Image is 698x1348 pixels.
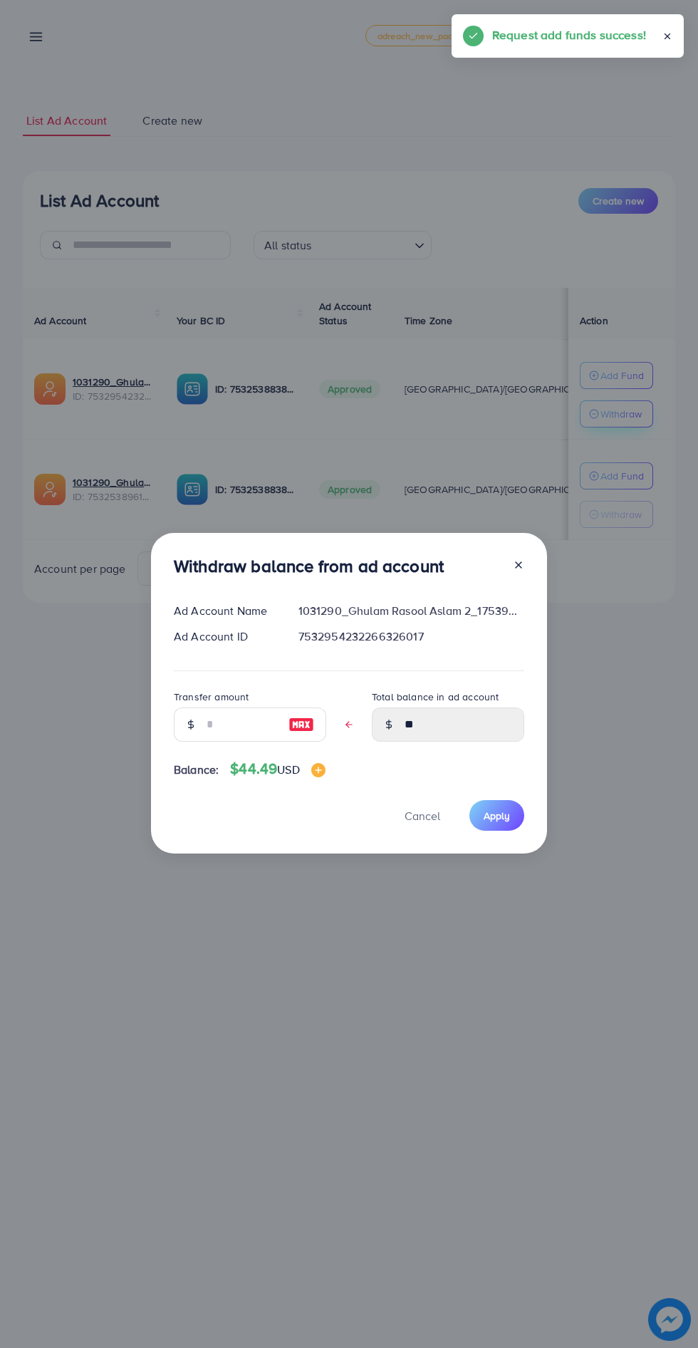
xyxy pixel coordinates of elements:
[288,716,314,733] img: image
[230,760,325,778] h4: $44.49
[174,556,444,576] h3: Withdraw balance from ad account
[287,603,536,619] div: 1031290_Ghulam Rasool Aslam 2_1753902599199
[311,763,325,777] img: image
[405,808,440,824] span: Cancel
[162,628,287,645] div: Ad Account ID
[469,800,524,831] button: Apply
[287,628,536,645] div: 7532954232266326017
[484,809,510,823] span: Apply
[492,26,646,44] h5: Request add funds success!
[174,690,249,704] label: Transfer amount
[372,690,499,704] label: Total balance in ad account
[174,762,219,778] span: Balance:
[277,762,299,777] span: USD
[162,603,287,619] div: Ad Account Name
[387,800,458,831] button: Cancel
